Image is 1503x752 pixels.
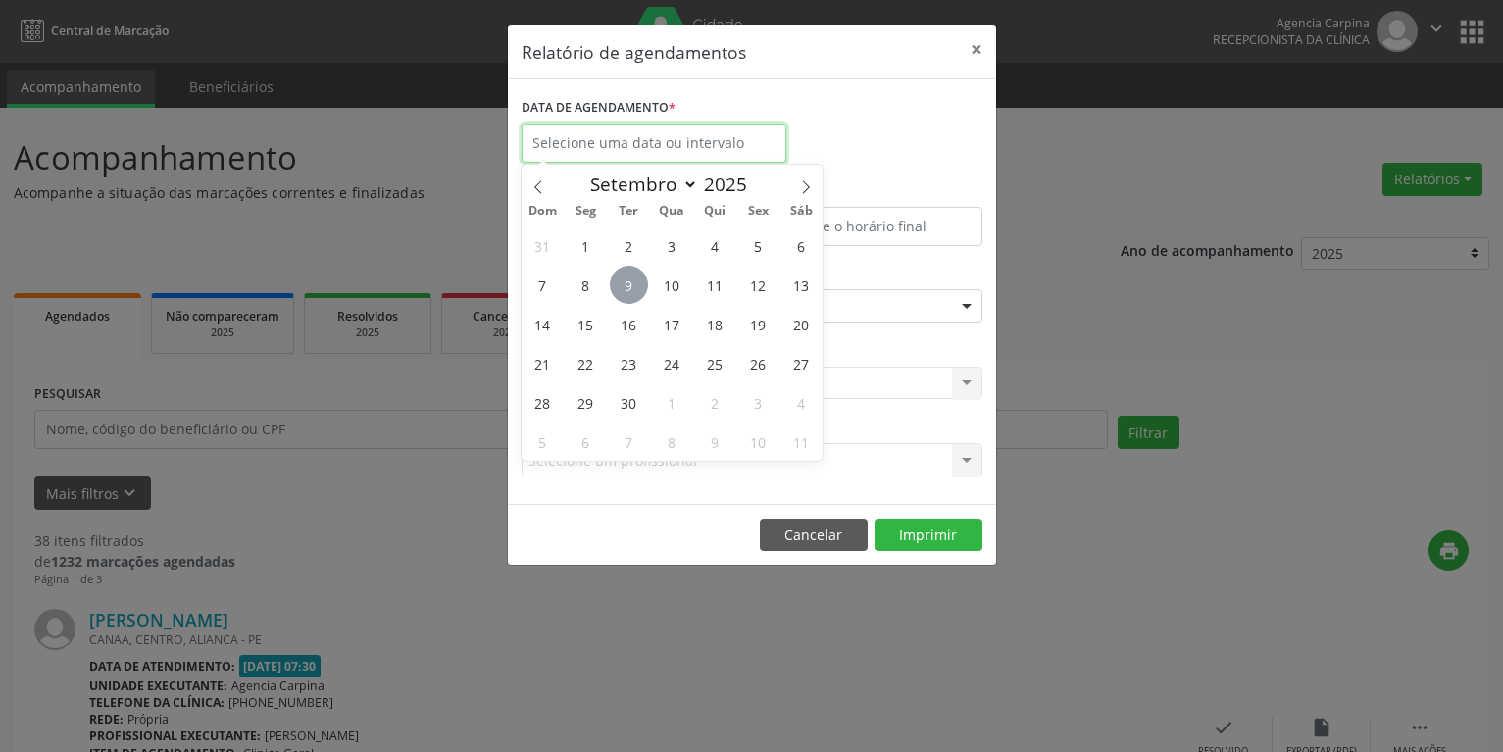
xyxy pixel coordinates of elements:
[739,423,777,461] span: Outubro 10, 2025
[524,423,562,461] span: Outubro 5, 2025
[610,266,648,304] span: Setembro 9, 2025
[782,305,821,343] span: Setembro 20, 2025
[653,226,691,265] span: Setembro 3, 2025
[610,305,648,343] span: Setembro 16, 2025
[567,266,605,304] span: Setembro 8, 2025
[522,39,746,65] h5: Relatório de agendamentos
[739,266,777,304] span: Setembro 12, 2025
[736,205,779,218] span: Sex
[653,305,691,343] span: Setembro 17, 2025
[650,205,693,218] span: Qua
[567,423,605,461] span: Outubro 6, 2025
[567,344,605,382] span: Setembro 22, 2025
[693,205,736,218] span: Qui
[739,344,777,382] span: Setembro 26, 2025
[696,423,734,461] span: Outubro 9, 2025
[653,383,691,422] span: Outubro 1, 2025
[524,226,562,265] span: Agosto 31, 2025
[581,171,699,198] select: Month
[522,124,786,163] input: Selecione uma data ou intervalo
[522,205,565,218] span: Dom
[782,226,821,265] span: Setembro 6, 2025
[610,383,648,422] span: Setembro 30, 2025
[567,383,605,422] span: Setembro 29, 2025
[779,205,823,218] span: Sáb
[524,266,562,304] span: Setembro 7, 2025
[696,266,734,304] span: Setembro 11, 2025
[653,344,691,382] span: Setembro 24, 2025
[875,519,982,552] button: Imprimir
[653,423,691,461] span: Outubro 8, 2025
[522,93,676,124] label: DATA DE AGENDAMENTO
[524,344,562,382] span: Setembro 21, 2025
[567,305,605,343] span: Setembro 15, 2025
[567,226,605,265] span: Setembro 1, 2025
[782,266,821,304] span: Setembro 13, 2025
[698,172,763,197] input: Year
[607,205,650,218] span: Ter
[739,226,777,265] span: Setembro 5, 2025
[757,176,982,207] label: ATÉ
[564,205,607,218] span: Seg
[760,519,868,552] button: Cancelar
[739,383,777,422] span: Outubro 3, 2025
[610,226,648,265] span: Setembro 2, 2025
[782,383,821,422] span: Outubro 4, 2025
[610,423,648,461] span: Outubro 7, 2025
[696,305,734,343] span: Setembro 18, 2025
[696,344,734,382] span: Setembro 25, 2025
[524,305,562,343] span: Setembro 14, 2025
[653,266,691,304] span: Setembro 10, 2025
[696,383,734,422] span: Outubro 2, 2025
[610,344,648,382] span: Setembro 23, 2025
[782,423,821,461] span: Outubro 11, 2025
[696,226,734,265] span: Setembro 4, 2025
[739,305,777,343] span: Setembro 19, 2025
[782,344,821,382] span: Setembro 27, 2025
[524,383,562,422] span: Setembro 28, 2025
[957,25,996,74] button: Close
[757,207,982,246] input: Selecione o horário final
